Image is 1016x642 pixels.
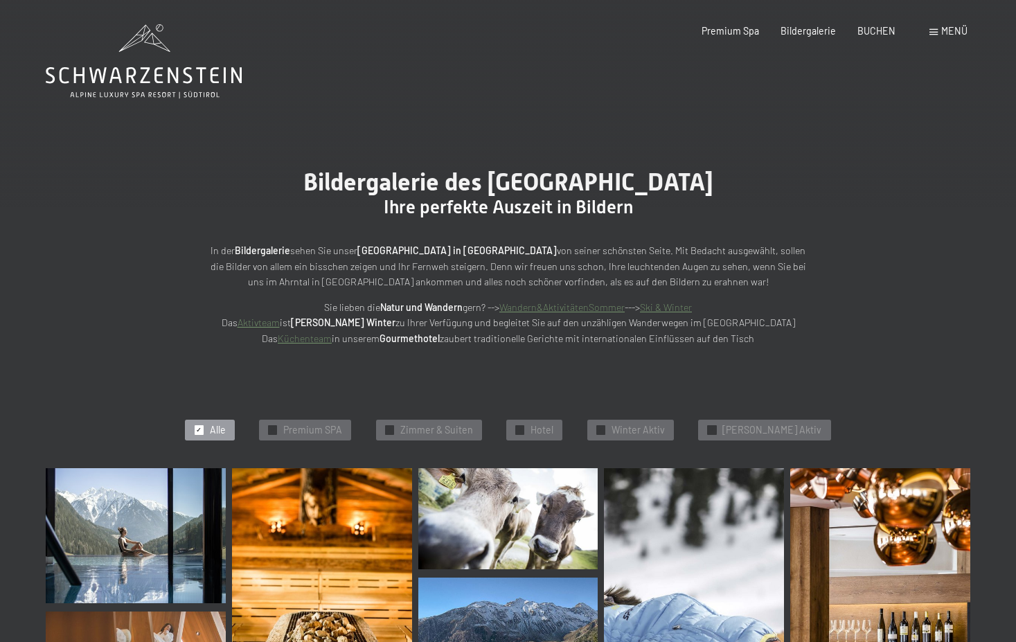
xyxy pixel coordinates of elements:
[499,301,625,313] a: Wandern&AktivitätenSommer
[640,301,692,313] a: Ski & Winter
[400,423,473,437] span: Zimmer & Suiten
[702,25,759,37] a: Premium Spa
[941,25,968,37] span: Menü
[722,423,821,437] span: [PERSON_NAME] Aktiv
[238,316,280,328] a: Aktivteam
[278,332,332,344] a: Küchenteam
[291,316,395,328] strong: [PERSON_NAME] Winter
[531,423,553,437] span: Hotel
[612,423,665,437] span: Winter Aktiv
[709,426,715,434] span: ✓
[598,426,603,434] span: ✓
[781,25,836,37] a: Bildergalerie
[46,468,226,603] img: Bildergalerie
[380,332,440,344] strong: Gourmethotel
[196,426,202,434] span: ✓
[380,301,463,313] strong: Natur und Wandern
[270,426,276,434] span: ✓
[418,468,598,569] img: Bildergalerie
[283,423,342,437] span: Premium SPA
[517,426,523,434] span: ✓
[357,244,557,256] strong: [GEOGRAPHIC_DATA] in [GEOGRAPHIC_DATA]
[204,243,813,290] p: In der sehen Sie unser von seiner schönsten Seite. Mit Bedacht ausgewählt, sollen die Bilder von ...
[303,168,713,196] span: Bildergalerie des [GEOGRAPHIC_DATA]
[210,423,226,437] span: Alle
[384,197,633,217] span: Ihre perfekte Auszeit in Bildern
[235,244,290,256] strong: Bildergalerie
[204,300,813,347] p: Sie lieben die gern? --> ---> Das ist zu Ihrer Verfügung und begleitet Sie auf den unzähligen Wan...
[386,426,392,434] span: ✓
[857,25,895,37] a: BUCHEN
